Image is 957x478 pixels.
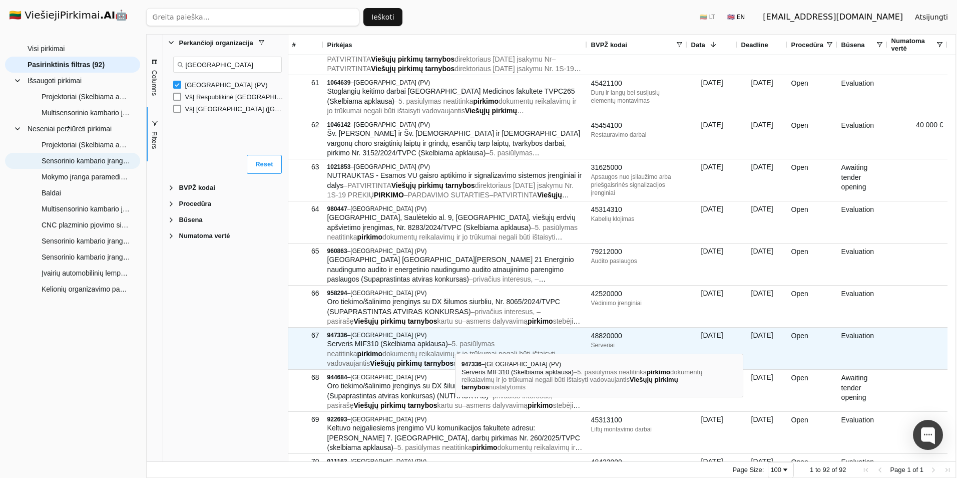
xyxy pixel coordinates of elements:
span: [GEOGRAPHIC_DATA] (PV) [350,458,426,465]
div: [DATE] [737,244,787,285]
span: pirkimo [528,401,553,409]
span: –PARDAVIMO SUTARTIES [404,191,490,199]
span: Stoglangių keitimo darbai [GEOGRAPHIC_DATA] Medicinos fakultete TVPC265 (Skelbiama apklausa) [327,87,575,105]
span: kartu su [437,317,462,325]
div: Awaiting tender opening [837,370,887,411]
span: 922693 [327,416,347,423]
div: 45421100 [591,79,683,89]
div: 100 [770,466,781,473]
div: Page Size: [733,466,764,473]
div: [EMAIL_ADDRESS][DOMAIN_NAME] [763,11,903,23]
span: Columns [151,70,158,96]
div: Evaluation [837,244,887,285]
div: Evaluation [837,412,887,453]
div: 45454100 [591,121,683,131]
span: tarnybos [445,181,475,189]
div: Last Page [943,466,951,474]
div: Evaluation [837,75,887,117]
span: Viešųjų [354,401,379,409]
button: 🇬🇧 EN [721,9,751,25]
span: pirkimo [357,233,383,241]
div: 45314310 [591,205,683,215]
div: [DATE] [737,286,787,327]
div: [DATE] [687,328,737,369]
span: Sensorinio kambario įrangos ir jos įrengimo Pakruojo „Žemynos“ progimnazijoje pirkimas_2_(Skelbia... [42,250,130,265]
div: [DATE] [737,159,787,201]
span: pirkimų [398,55,423,63]
span: [GEOGRAPHIC_DATA] (PV) [354,163,430,170]
div: Open [787,201,837,243]
span: Viešųjų [371,55,396,63]
span: asmens dalyvavimą [466,317,528,325]
div: – [327,163,583,171]
span: to [815,466,821,473]
div: Liftų montavimo darbai [591,425,683,433]
div: Apsaugos nuo įsilaužimo arba priešgaisrinės signalizacijos įrenginiai [591,173,683,197]
span: Serveris MIF310 (Skelbiama apklausa) [327,340,448,348]
div: [DATE] [687,412,737,453]
span: dokumentų reikalavimų ir jo trūkumai negali būti ištaisyti vadovaujantis [327,233,563,251]
span: Procedūra [791,41,823,49]
div: First Page [862,466,870,474]
div: 62 [292,118,319,132]
div: 64 [292,202,319,216]
span: [GEOGRAPHIC_DATA] (PV) [354,121,430,128]
span: pirkimo [528,317,553,325]
div: – [327,121,583,129]
span: Šv. [PERSON_NAME] ir Šv. [DEMOGRAPHIC_DATA] ir [DEMOGRAPHIC_DATA] vargonų choro sraigtinių laiptų... [327,129,581,157]
input: Greita paieška... [146,8,359,26]
span: Keltuvo neįgaliesiems įrengimo VU komunikacijos fakultete adresu: [PERSON_NAME] 7. [GEOGRAPHIC_DA... [327,424,580,451]
div: Open [787,117,837,159]
button: Reset [247,155,281,174]
span: Projektoriai (Skelbiama apklausa) [42,137,130,152]
span: 960863 [327,248,347,255]
div: 61 [292,76,319,90]
button: Ieškoti [363,8,402,26]
div: Kabelių klojimas [591,215,683,223]
span: pirkimų [418,181,443,189]
div: Next Page [929,466,937,474]
span: Viešųjų [537,191,569,199]
span: privačius interesus, – pasirašę [327,392,559,410]
div: Vėdinimo įrenginiai [591,299,683,307]
span: tarnybos [407,317,437,325]
span: 1 [920,466,923,473]
span: pirkimų [380,401,406,409]
span: Įvairių automobilinių lempučių pirkimas [42,266,130,281]
div: Evaluation [837,286,887,327]
div: 48820000 [591,331,683,341]
span: 5. pasiūlymas neatitinka [397,443,472,451]
span: [GEOGRAPHIC_DATA] (PV) [350,416,426,423]
div: 40 000 € [887,117,947,159]
span: 1021853 [327,163,351,170]
div: 42520000 [591,373,683,383]
span: [GEOGRAPHIC_DATA] (PV) [350,290,426,297]
div: Page Size [768,462,794,478]
div: Restauravimo darbai [591,131,683,139]
span: BVPŽ kodai [591,41,627,49]
div: – [327,289,583,297]
div: [DATE] [737,412,787,453]
span: PATVIRTINTA [327,65,371,73]
div: Durų ir langų bei susijusių elementų montavimas [591,89,683,105]
div: – [327,205,583,213]
div: – [327,247,583,255]
div: Awaiting tender opening [837,159,887,201]
div: 65 [292,244,319,259]
span: Numatoma vertė [891,37,935,52]
div: – [327,415,583,423]
span: Visi pirkimai [28,41,65,56]
div: [DATE] [737,201,787,243]
div: 42520000 [591,289,683,299]
div: Open [787,75,837,117]
span: kartu su [437,401,462,409]
div: Vėdinimo įrenginiai [591,383,683,391]
span: PATVIRTINTA [347,181,391,189]
div: [DATE] [687,370,737,411]
span: of [912,466,918,473]
span: 92 [822,466,829,473]
span: PIRKIMO [374,191,404,199]
span: tarnybos [425,65,454,73]
div: [DATE] [687,286,737,327]
div: – [327,373,583,381]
